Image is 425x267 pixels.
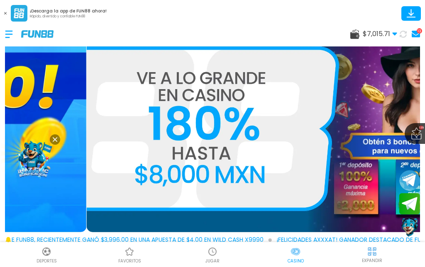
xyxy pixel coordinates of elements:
a: 13 [409,28,420,40]
p: ¡Descarga la app de FUN88 ahora! [30,8,107,14]
p: Deportes [203,258,223,264]
img: hide [367,246,377,257]
button: Join telegram [399,193,420,215]
p: Rápido, divertido y confiable FUN88 [30,14,107,19]
button: Contact customer service [399,216,420,238]
a: Casino [254,245,337,264]
div: 13 [417,28,422,34]
p: favoritos [118,258,141,264]
button: Join telegram channel [399,170,420,191]
p: JUGAR [205,258,220,264]
img: App Logo [11,5,27,22]
a: favoritos [88,245,171,264]
img: Deportes [42,247,51,257]
img: Image Link [11,137,56,182]
a: CasinoCasinoCasino [254,245,337,264]
a: INVITA [5,245,88,264]
p: INVITA [40,258,54,264]
p: Deportes [37,258,57,264]
a: Deportes [171,245,254,264]
img: Casino Jugar [208,247,217,257]
img: Casino Favoritos [125,247,134,257]
span: 139 [419,126,423,130]
span: $ 285.71 [366,29,397,39]
p: Casino [288,258,304,264]
p: EXPANDIR [362,257,382,264]
a: Casino JugarCasino JugarJUGAR [171,245,254,264]
img: Company Logo [21,30,54,37]
a: Casino FavoritosCasino Favoritosfavoritos [88,245,171,264]
a: DeportesDeportesDeportes [5,245,88,264]
span: $ 7,015.71 [363,29,397,39]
